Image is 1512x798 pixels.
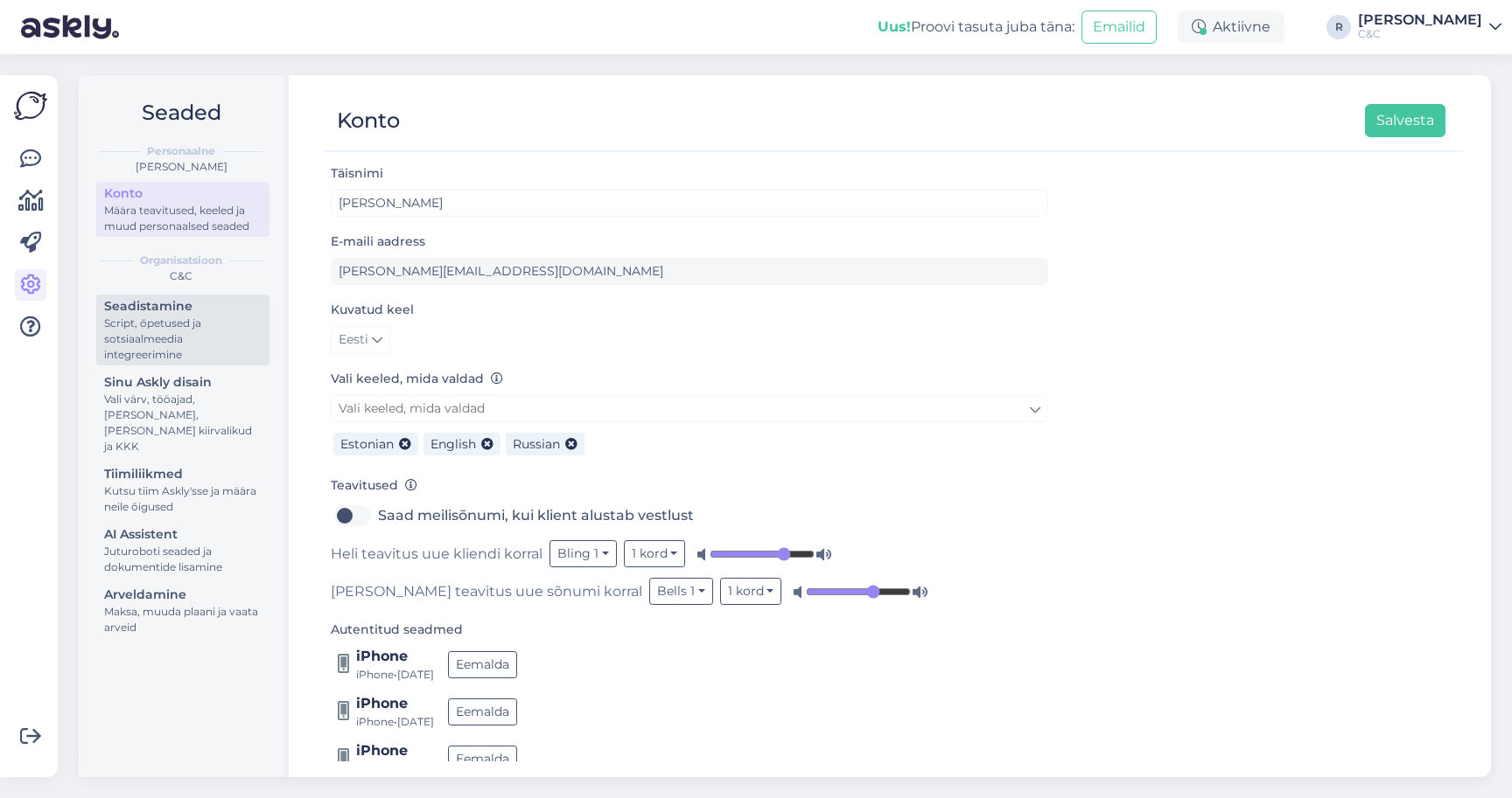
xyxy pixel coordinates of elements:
[331,395,1048,422] a: Vali keeled, mida valdad
[104,373,262,392] div: Sinu Askly disain
[104,544,262,575] div: Juturoboti seaded ja dokumentide lisamine
[331,621,463,639] label: Autentitud seadmed
[104,525,262,544] div: AI Assistent
[93,159,269,175] div: [PERSON_NAME]
[331,326,390,354] a: Eesti
[339,330,368,350] span: Eesti
[1358,13,1482,27] div: [PERSON_NAME]
[93,96,269,129] h2: Seaded
[96,182,269,237] a: KontoMäära teavitused, keeled ja muud personaalsed seaded
[104,297,262,316] div: Seadistamine
[96,523,269,578] a: AI AssistentJuturoboti seaded ja dokumentide lisamine
[331,190,1048,217] input: Sisesta nimi
[331,164,383,183] label: Täisnimi
[448,651,517,678] button: Eemalda
[104,483,262,515] div: Kutsu tiim Askly'sse ja määra neile õigused
[140,253,222,268] b: Organisatsioon
[96,583,269,638] a: ArveldamineMaksa, muuda plaani ja vaata arveid
[356,693,434,714] div: iPhone
[337,104,400,137] div: Konto
[1326,15,1351,39] div: R
[1081,10,1157,44] button: Emailid
[356,740,434,761] div: iPhone
[14,89,47,122] img: Askly Logo
[340,436,394,452] span: Estonian
[356,714,434,730] div: iPhone • [DATE]
[104,465,262,483] div: Tiimiliikmed
[96,462,269,517] a: TiimiliikmedKutsu tiim Askly'sse ja määra neile õigused
[104,203,262,234] div: Määra teavitused, keeled ja muud personaalsed seaded
[1365,104,1445,137] button: Salvesta
[147,143,215,159] b: Personaalne
[356,646,434,667] div: iPhone
[720,578,782,605] button: 1 kord
[331,232,425,251] label: E-maili aadress
[356,667,434,683] div: iPhone • [DATE]
[378,502,694,530] label: Saad meilisõnumi, kui klient alustab vestlust
[331,258,1048,285] input: Sisesta e-maili aadress
[93,268,269,284] div: C&C
[1178,11,1284,43] div: Aktiivne
[448,746,517,773] button: Eemalda
[331,301,414,319] label: Kuvatud keel
[448,698,517,725] button: Eemalda
[430,436,476,452] span: English
[649,578,713,605] button: Bells 1
[331,578,1048,605] div: [PERSON_NAME] teavitus uue sõnumi korral
[878,18,911,35] b: Uus!
[1358,13,1501,41] a: [PERSON_NAME]C&C
[104,604,262,635] div: Maksa, muuda plaani ja vaata arveid
[549,540,617,567] button: Bling 1
[339,400,485,416] span: Vali keeled, mida valdad
[331,476,417,495] label: Teavitused
[104,184,262,203] div: Konto
[104,586,262,604] div: Arveldamine
[96,295,269,365] a: SeadistamineScript, õpetused ja sotsiaalmeedia integreerimine
[104,392,262,455] div: Vali värv, tööajad, [PERSON_NAME], [PERSON_NAME] kiirvalikud ja KKK
[1358,27,1482,41] div: C&C
[624,540,686,567] button: 1 kord
[331,370,503,388] label: Vali keeled, mida valdad
[513,436,560,452] span: Russian
[878,17,1074,38] div: Proovi tasuta juba täna:
[331,540,1048,567] div: Heli teavitus uue kliendi korral
[96,371,269,457] a: Sinu Askly disainVali värv, tööajad, [PERSON_NAME], [PERSON_NAME] kiirvalikud ja KKK
[104,316,262,363] div: Script, õpetused ja sotsiaalmeedia integreerimine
